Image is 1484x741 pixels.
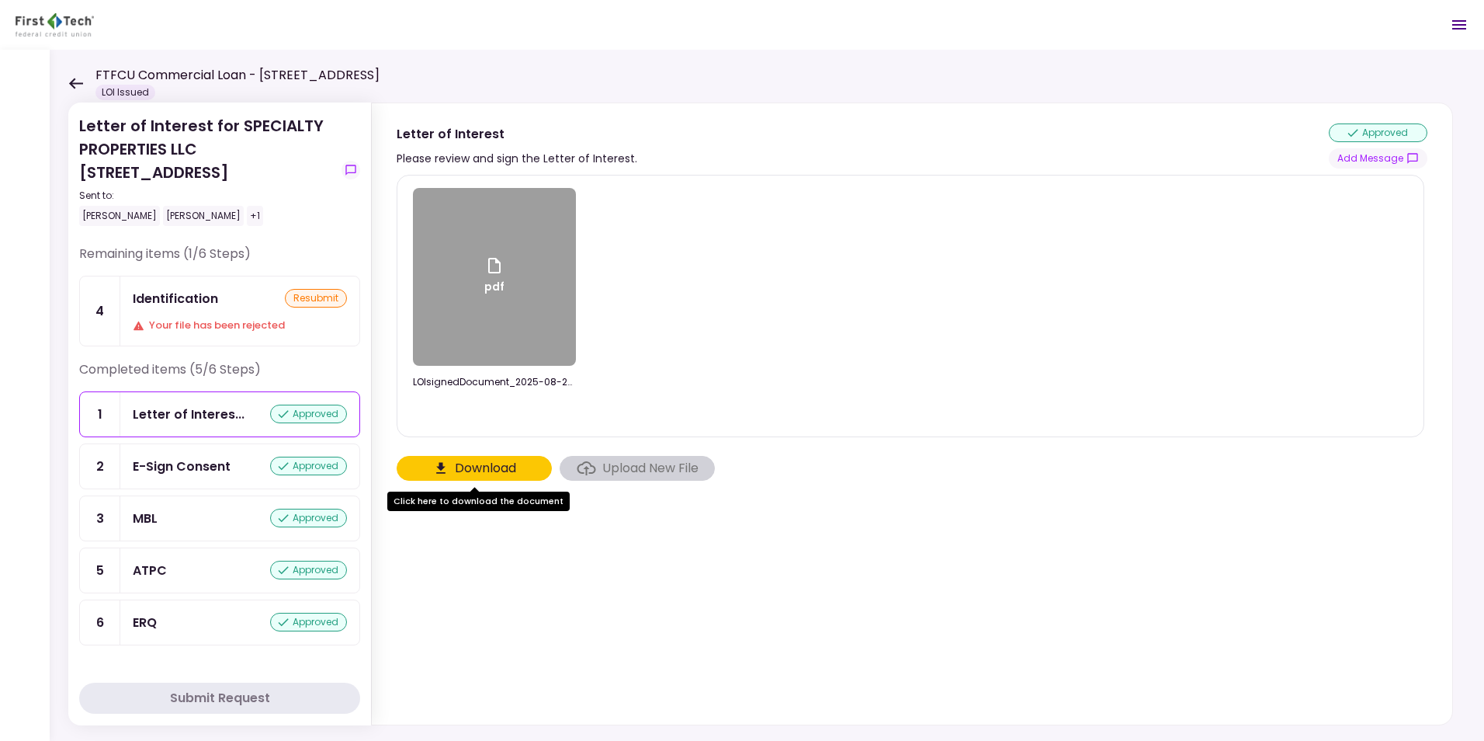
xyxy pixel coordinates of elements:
a: 4IdentificationresubmitYour file has been rejected [79,276,360,346]
a: 5ATPCapproved [79,548,360,593]
div: resubmit [285,289,347,308]
div: Remaining items (1/6 Steps) [79,245,360,276]
div: approved [270,613,347,631]
button: Submit Request [79,683,360,714]
div: MBL [133,509,158,528]
div: 2 [80,444,120,489]
div: pdf [484,256,504,298]
div: 1 [80,392,120,437]
div: Sent to: [79,189,335,203]
div: Identification [133,289,218,308]
div: +1 [247,206,263,226]
div: LOI Issued [95,85,155,100]
div: 3 [80,496,120,541]
div: approved [270,509,347,527]
div: LOIsignedDocument_2025-08-22_151302.pdf [413,375,576,389]
div: Letter of Interest [133,405,244,424]
h1: FTFCU Commercial Loan - [STREET_ADDRESS] [95,66,380,85]
div: ERQ [133,613,157,632]
div: [PERSON_NAME] [79,206,160,226]
div: Letter of Interest [397,124,637,144]
a: 6ERQapproved [79,600,360,645]
div: Click here to download the document [387,492,570,511]
div: approved [270,457,347,475]
div: approved [270,561,347,579]
button: Click here to download the document [397,456,552,481]
div: 4 [80,277,120,346]
div: Your file has been rejected [133,318,347,333]
div: E-Sign Consent [133,457,231,476]
div: Letter of InterestPlease review and sign the Letter of Interest.approvedshow-messagespdfLOIsigned... [371,103,1453,725]
a: 1Letter of Interestapproved [79,391,360,437]
a: 3MBLapproved [79,496,360,541]
div: 6 [80,600,120,645]
div: ATPC [133,561,167,580]
button: Open menu [1441,6,1478,43]
button: show-messages [1329,148,1427,169]
div: approved [1329,124,1427,142]
div: [PERSON_NAME] [163,206,244,226]
div: Submit Request [170,689,270,708]
button: show-messages [342,161,360,179]
div: Please review and sign the Letter of Interest. [397,149,637,168]
img: Partner icon [16,13,94,37]
div: approved [270,405,347,423]
div: Completed items (5/6 Steps) [79,360,360,391]
a: 2E-Sign Consentapproved [79,444,360,489]
div: 5 [80,548,120,593]
div: Letter of Interest for SPECIALTY PROPERTIES LLC [STREET_ADDRESS] [79,114,335,226]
